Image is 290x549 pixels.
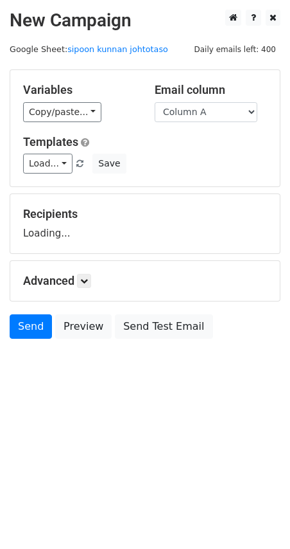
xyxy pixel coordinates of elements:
h5: Advanced [23,274,267,288]
a: Daily emails left: 400 [189,44,280,54]
a: sipoon kunnan johtotaso [67,44,168,54]
h5: Recipients [23,207,267,221]
h5: Variables [23,83,135,97]
a: Copy/paste... [23,102,101,122]
a: Send [10,314,52,339]
h2: New Campaign [10,10,280,32]
a: Send Test Email [115,314,212,339]
small: Google Sheet: [10,44,168,54]
h5: Email column [155,83,267,97]
div: Loading... [23,207,267,240]
a: Templates [23,135,78,148]
button: Save [92,154,126,174]
a: Load... [23,154,72,174]
a: Preview [55,314,112,339]
span: Daily emails left: 400 [189,42,280,57]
